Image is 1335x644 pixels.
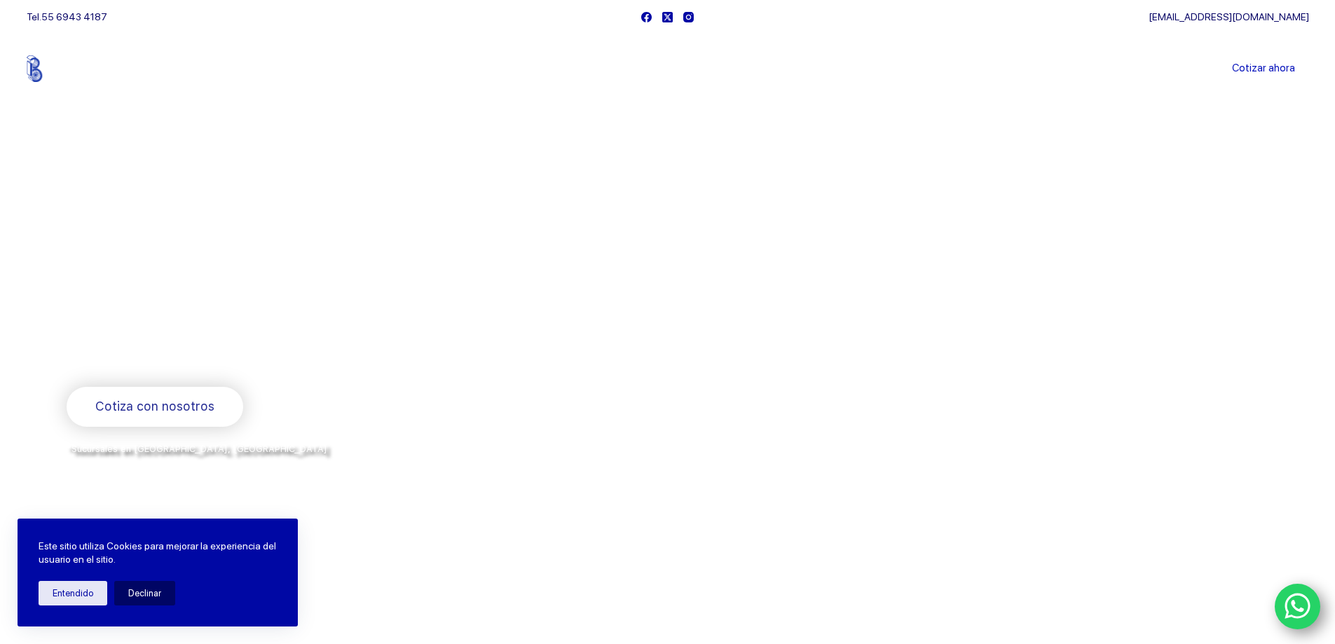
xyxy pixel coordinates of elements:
span: y envíos a todo [GEOGRAPHIC_DATA] por la paquetería de su preferencia [67,459,406,470]
span: Tel. [27,11,107,22]
a: X (Twitter) [662,12,673,22]
span: Somos los doctores de la industria [67,239,573,336]
span: Bienvenido a Balerytodo® [67,209,246,226]
a: [EMAIL_ADDRESS][DOMAIN_NAME] [1149,11,1309,22]
span: Cotiza con nosotros [95,397,214,417]
button: Declinar [114,581,175,605]
p: Este sitio utiliza Cookies para mejorar la experiencia del usuario en el sitio. [39,540,277,567]
button: Entendido [39,581,107,605]
a: Cotiza con nosotros [67,387,243,427]
a: Facebook [641,12,652,22]
a: 55 6943 4187 [41,11,107,22]
a: Instagram [683,12,694,22]
nav: Menu Principal [502,34,833,104]
a: Cotizar ahora [1218,55,1309,83]
span: Rodamientos y refacciones industriales [67,350,343,368]
a: WhatsApp [1275,584,1321,630]
img: Balerytodo [27,55,114,82]
span: *Sucursales en [GEOGRAPHIC_DATA], [GEOGRAPHIC_DATA] [67,444,327,454]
